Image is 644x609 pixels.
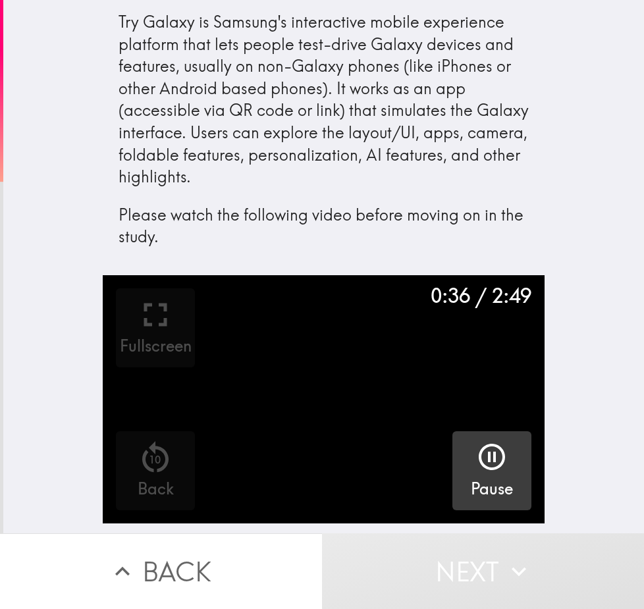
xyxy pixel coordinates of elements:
[119,11,529,248] div: Try Galaxy is Samsung's interactive mobile experience platform that lets people test-drive Galaxy...
[138,478,174,500] h5: Back
[431,282,531,309] div: 0:36 / 2:49
[322,533,644,609] button: Next
[116,431,195,510] button: 10Back
[119,204,529,248] p: Please watch the following video before moving on in the study.
[452,431,531,510] button: Pause
[471,478,513,500] h5: Pause
[120,335,192,357] h5: Fullscreen
[149,452,161,467] p: 10
[116,288,195,367] button: Fullscreen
